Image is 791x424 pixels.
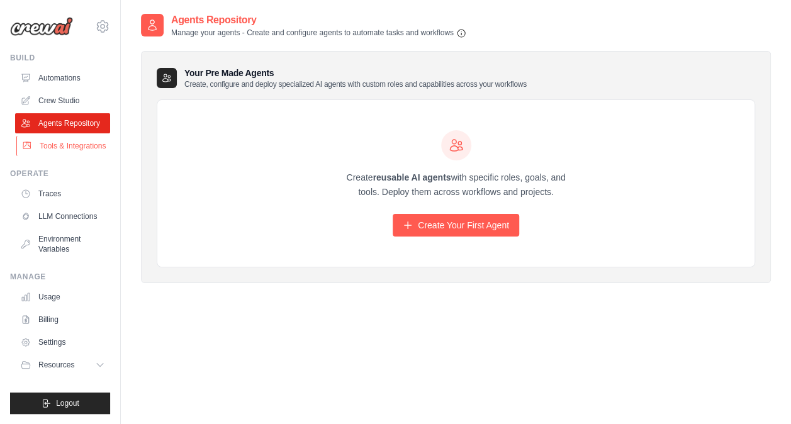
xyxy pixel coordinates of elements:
a: Environment Variables [15,229,110,259]
h2: Agents Repository [171,13,466,28]
a: Agents Repository [15,113,110,133]
a: Tools & Integrations [16,136,111,156]
span: Resources [38,360,74,370]
div: Operate [10,169,110,179]
button: Resources [15,355,110,375]
p: Create, configure and deploy specialized AI agents with custom roles and capabilities across your... [184,79,527,89]
a: LLM Connections [15,206,110,226]
img: Logo [10,17,73,36]
a: Usage [15,287,110,307]
h3: Your Pre Made Agents [184,67,527,89]
a: Automations [15,68,110,88]
a: Crew Studio [15,91,110,111]
a: Create Your First Agent [393,214,519,237]
a: Settings [15,332,110,352]
strong: reusable AI agents [373,172,451,182]
p: Create with specific roles, goals, and tools. Deploy them across workflows and projects. [335,170,577,199]
span: Logout [56,398,79,408]
div: Build [10,53,110,63]
button: Logout [10,393,110,414]
a: Traces [15,184,110,204]
p: Manage your agents - Create and configure agents to automate tasks and workflows [171,28,466,38]
a: Billing [15,310,110,330]
div: Manage [10,272,110,282]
